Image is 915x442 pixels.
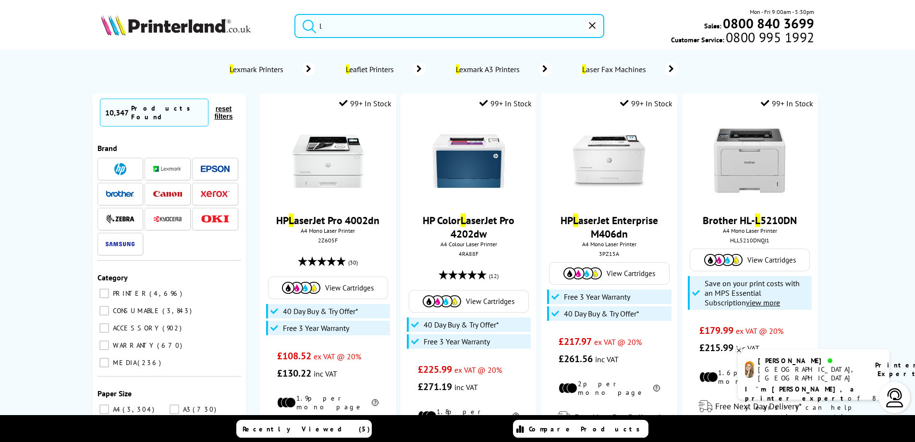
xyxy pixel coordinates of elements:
[289,214,294,227] mark: L
[101,14,283,38] a: Printerland Logo
[99,341,109,350] input: WARRANTY 670
[283,323,349,333] span: Free 3 Year Warranty
[99,289,109,298] input: PRINTER 4,696
[747,255,796,265] span: View Cartridges
[243,425,370,433] span: Recently Viewed (5)
[479,99,532,108] div: 99+ In Stock
[106,190,134,197] img: Brother
[513,420,648,438] a: Compare Products
[418,407,519,425] li: 1.8p per mono page
[581,63,678,76] a: Laser Fax Machines
[703,214,797,227] a: Brother HL-L5210DN
[594,337,642,347] span: ex VAT @ 20%
[98,143,117,153] span: Brand
[228,63,315,76] a: Lexmark Printers
[230,64,233,74] mark: L
[573,214,578,227] mark: L
[563,267,602,279] img: Cartridges
[110,341,156,350] span: WARRANTY
[620,99,672,108] div: 99+ In Stock
[414,295,524,307] a: View Cartridges
[325,283,374,292] span: View Cartridges
[292,125,364,197] img: HP-LaserJetPro-4002dn-Front-Small.jpg
[162,324,184,332] span: 902
[758,365,863,382] div: [GEOGRAPHIC_DATA], [GEOGRAPHIC_DATA]
[454,382,478,392] span: inc VAT
[114,163,126,175] img: HP
[456,64,459,74] mark: L
[607,269,655,278] span: View Cartridges
[745,385,882,430] p: of 8 years! I can help you choose the right product
[405,240,532,248] span: A4 Colour Laser Printer
[559,353,593,365] span: £261.56
[201,190,230,197] img: Xerox
[348,253,358,272] span: (30)
[344,64,399,74] span: eaflet Printers
[201,165,230,173] img: Epson
[695,254,805,266] a: View Cartridges
[277,367,311,379] span: £130.22
[201,215,230,223] img: OKI
[721,19,814,28] a: 0800 840 3699
[564,309,639,318] span: 40 Day Buy & Try Offer*
[715,401,802,412] span: Free Next Day Delivery*
[687,393,813,420] div: modal_delivery
[181,405,192,414] span: A3
[704,21,721,30] span: Sales:
[314,352,361,361] span: ex VAT @ 20%
[433,125,505,197] img: HP-4202DN-Front-Main-Small.jpg
[98,273,128,282] span: Category
[236,420,372,438] a: Recently Viewed (5)
[418,363,452,376] span: £225.99
[758,356,863,365] div: [PERSON_NAME]
[461,214,466,227] mark: L
[277,350,311,362] span: £108.52
[314,369,337,379] span: inc VAT
[736,343,759,353] span: inc VAT
[265,227,391,234] span: A4 Mono Laser Printer
[110,306,161,315] span: CONSUMABLE
[153,191,182,197] img: Canon
[153,166,182,172] img: Lexmark
[564,292,630,302] span: Free 3 Year Warranty
[276,214,379,227] a: HPLaserJet Pro 4002dn
[267,237,389,244] div: 2Z605F
[418,380,452,393] span: £271.19
[137,358,163,367] span: 236
[424,320,499,329] span: 40 Day Buy & Try Offer*
[106,242,134,246] img: Samsung
[489,267,499,285] span: (12)
[554,267,664,279] a: View Cartridges
[110,289,148,298] span: PRINTER
[149,289,184,298] span: 4,696
[687,227,813,234] span: A4 Mono Laser Printer
[559,379,660,397] li: 2p per mono page
[131,104,204,121] div: Products Found
[110,358,136,367] span: MEDIA
[671,33,814,44] span: Customer Service:
[110,324,161,332] span: ACCESSORY
[750,7,814,16] span: Mon - Fri 9:00am - 5:30pm
[714,125,786,197] img: brother-HL-L5210DN-front-small.jpg
[99,306,109,316] input: CONSUMABLE 3,843
[282,282,320,294] img: Cartridges
[228,64,288,74] span: exmark Printers
[561,214,658,240] a: HPLaserJet Enterprise M406dn
[454,63,552,76] a: Lexmark A3 Printers
[105,108,129,117] span: 10,347
[736,326,783,336] span: ex VAT @ 20%
[339,99,391,108] div: 99+ In Stock
[106,214,134,224] img: Zebra
[761,99,813,108] div: 99+ In Stock
[466,297,514,306] span: View Cartridges
[529,425,645,433] span: Compare Products
[885,388,904,407] img: user-headset-light.svg
[723,14,814,32] b: 0800 840 3699
[122,405,157,414] span: 3,304
[581,64,650,74] span: aser Fax Machines
[724,33,814,42] span: 0800 995 1992
[582,64,586,74] mark: L
[699,368,801,386] li: 1.6p per mono page
[170,404,179,414] input: A3 730
[110,405,122,414] span: A4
